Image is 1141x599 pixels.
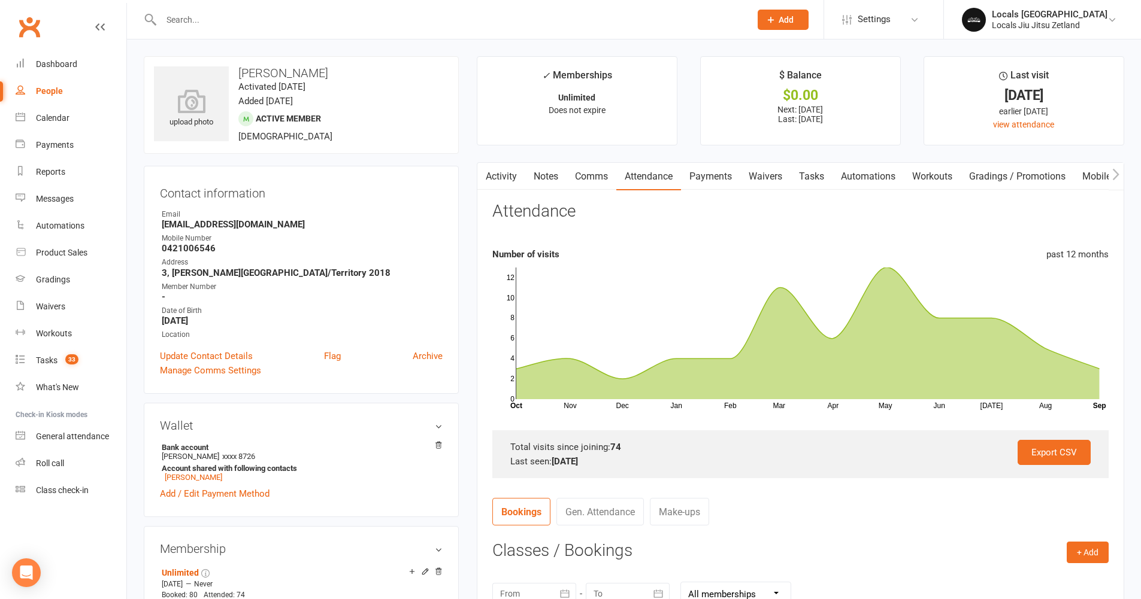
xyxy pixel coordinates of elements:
img: thumb_image1753173050.png [962,8,986,32]
p: Next: [DATE] Last: [DATE] [712,105,889,124]
a: Tasks 33 [16,347,126,374]
div: What's New [36,382,79,392]
a: Payments [681,163,740,190]
strong: 0421006546 [162,243,443,254]
h3: Wallet [160,419,443,432]
div: Open Intercom Messenger [12,558,41,587]
div: Last seen: [510,454,1091,469]
span: xxxx 8726 [222,452,255,461]
a: People [16,78,126,105]
span: [DEMOGRAPHIC_DATA] [238,131,332,142]
strong: Account shared with following contacts [162,464,437,473]
a: Notes [525,163,567,190]
strong: Number of visits [492,249,559,260]
div: Automations [36,221,84,230]
a: Automations [16,212,126,239]
div: Messages [36,194,74,203]
a: Product Sales [16,239,126,266]
div: Reports [36,167,65,177]
strong: - [162,291,443,302]
div: Email [162,209,443,220]
div: General attendance [36,431,109,441]
a: Roll call [16,450,126,477]
div: past 12 months [1046,247,1109,262]
span: [DATE] [162,580,183,588]
a: Update Contact Details [160,349,253,363]
a: Gradings [16,266,126,293]
a: Bookings [492,498,550,525]
div: Locals Jiu Jitsu Zetland [992,20,1107,31]
a: Export CSV [1018,440,1091,465]
span: Never [194,580,213,588]
a: Make-ups [650,498,709,525]
a: Workouts [904,163,961,190]
button: + Add [1067,542,1109,563]
a: Automations [833,163,904,190]
div: upload photo [154,89,229,129]
a: Add / Edit Payment Method [160,487,270,501]
a: Reports [16,159,126,186]
a: Gen. Attendance [556,498,644,525]
a: Class kiosk mode [16,477,126,504]
div: $ Balance [779,68,822,89]
strong: 74 [610,442,621,452]
div: Gradings [36,275,70,284]
a: Comms [567,163,616,190]
strong: [DATE] [552,456,578,467]
a: Attendance [616,163,681,190]
h3: Contact information [160,182,443,200]
a: Unlimited [162,568,199,577]
div: Member Number [162,281,443,293]
span: Active member [256,114,321,123]
div: Calendar [36,113,69,123]
a: Payments [16,132,126,159]
div: Address [162,257,443,268]
div: earlier [DATE] [935,105,1113,118]
div: Location [162,329,443,340]
div: Payments [36,140,74,150]
a: Activity [477,163,525,190]
div: Waivers [36,302,65,311]
a: Mobile App [1074,163,1139,190]
strong: [EMAIL_ADDRESS][DOMAIN_NAME] [162,219,443,230]
strong: Bank account [162,443,437,452]
h3: Classes / Bookings [492,542,1109,560]
a: Archive [413,349,443,363]
a: What's New [16,374,126,401]
li: [PERSON_NAME] [160,441,443,484]
a: Calendar [16,105,126,132]
div: [DATE] [935,89,1113,102]
div: Dashboard [36,59,77,69]
button: Add [758,10,809,30]
span: Add [779,15,794,25]
a: Waivers [740,163,791,190]
a: Tasks [791,163,833,190]
time: Activated [DATE] [238,81,305,92]
div: $0.00 [712,89,889,102]
div: Workouts [36,329,72,338]
a: Dashboard [16,51,126,78]
a: Waivers [16,293,126,320]
time: Added [DATE] [238,96,293,107]
a: Gradings / Promotions [961,163,1074,190]
a: Flag [324,349,341,363]
a: [PERSON_NAME] [165,473,222,482]
a: Messages [16,186,126,212]
div: Memberships [542,68,612,90]
a: Workouts [16,320,126,347]
div: — [159,579,443,589]
span: Settings [858,6,891,33]
a: General attendance kiosk mode [16,423,126,450]
strong: Unlimited [558,93,595,102]
span: Booked: 80 [162,591,198,599]
div: Locals [GEOGRAPHIC_DATA] [992,9,1107,20]
span: Attended: 74 [204,591,245,599]
h3: [PERSON_NAME] [154,66,449,80]
div: Tasks [36,355,57,365]
span: 33 [65,354,78,364]
a: Manage Comms Settings [160,363,261,378]
div: Date of Birth [162,305,443,317]
strong: [DATE] [162,315,443,326]
h3: Attendance [492,202,576,221]
div: Total visits since joining: [510,440,1091,454]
